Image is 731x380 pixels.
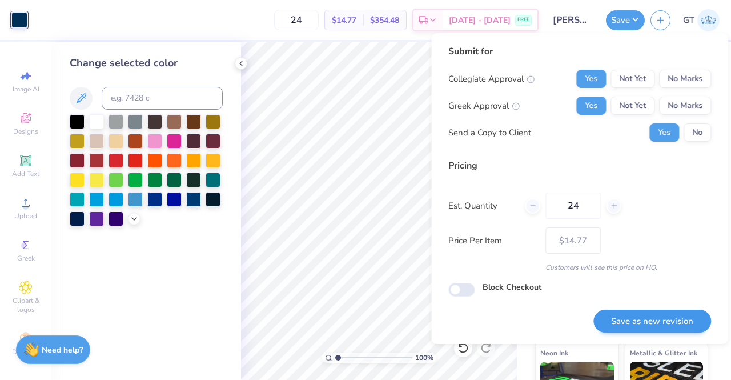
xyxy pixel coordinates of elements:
[544,9,600,31] input: Untitled Design
[17,254,35,263] span: Greek
[659,97,711,115] button: No Marks
[576,97,606,115] button: Yes
[42,345,83,355] strong: Need help?
[70,55,223,71] div: Change selected color
[274,10,319,30] input: – –
[12,169,39,178] span: Add Text
[332,14,356,26] span: $14.77
[13,85,39,94] span: Image AI
[517,16,529,24] span: FREE
[684,123,711,142] button: No
[697,9,720,31] img: Gayathree Thangaraj
[659,70,711,88] button: No Marks
[448,126,531,139] div: Send a Copy to Client
[683,9,720,31] a: GT
[576,70,606,88] button: Yes
[415,353,433,363] span: 100 %
[448,159,711,173] div: Pricing
[6,296,46,314] span: Clipart & logos
[606,10,645,30] button: Save
[12,347,39,357] span: Decorate
[448,45,711,58] div: Submit for
[448,262,711,273] div: Customers will see this price on HQ.
[448,234,537,247] label: Price Per Item
[683,14,694,27] span: GT
[610,97,654,115] button: Not Yet
[448,73,535,86] div: Collegiate Approval
[14,211,37,221] span: Upload
[630,347,697,359] span: Metallic & Glitter Ink
[483,281,541,293] label: Block Checkout
[13,127,38,136] span: Designs
[370,14,399,26] span: $354.48
[102,87,223,110] input: e.g. 7428 c
[593,310,711,333] button: Save as new revision
[449,14,511,26] span: [DATE] - [DATE]
[610,70,654,88] button: Not Yet
[649,123,679,142] button: Yes
[448,99,520,113] div: Greek Approval
[545,193,601,219] input: – –
[540,347,568,359] span: Neon Ink
[448,199,516,213] label: Est. Quantity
